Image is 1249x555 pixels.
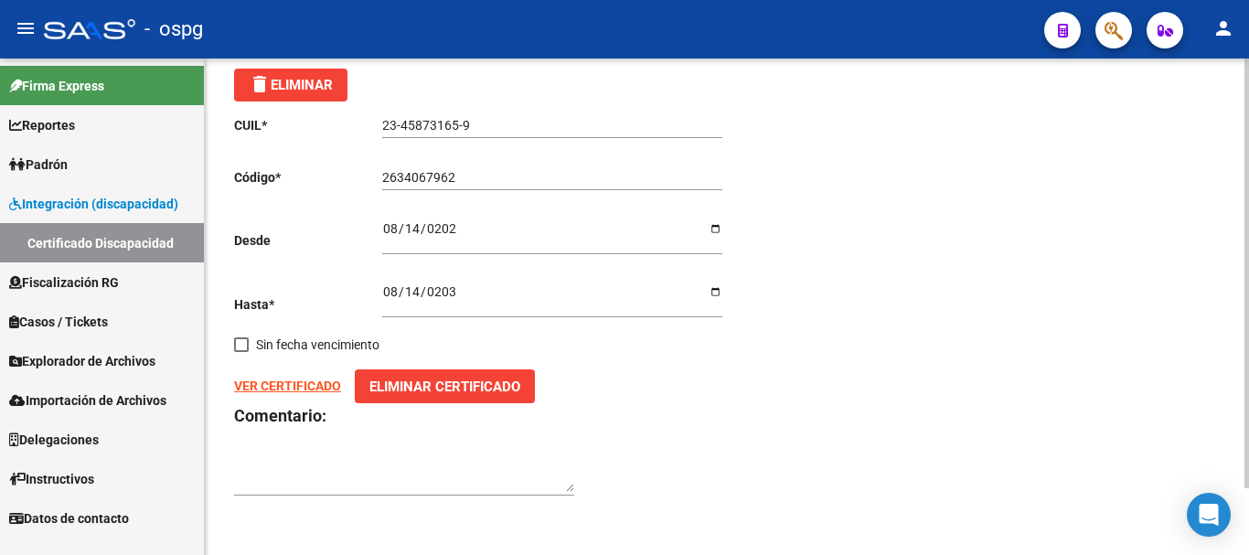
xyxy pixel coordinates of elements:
[249,77,333,93] span: Eliminar
[9,155,68,175] span: Padrón
[9,194,178,214] span: Integración (discapacidad)
[369,379,520,395] span: Eliminar Certificado
[9,469,94,489] span: Instructivos
[256,334,379,356] span: Sin fecha vencimiento
[249,73,271,95] mat-icon: delete
[9,272,119,293] span: Fiscalización RG
[1187,493,1231,537] div: Open Intercom Messenger
[144,9,203,49] span: - ospg
[9,390,166,411] span: Importación de Archivos
[234,167,382,187] p: Código
[9,76,104,96] span: Firma Express
[234,115,382,135] p: CUIL
[1212,17,1234,39] mat-icon: person
[234,294,382,315] p: Hasta
[15,17,37,39] mat-icon: menu
[9,430,99,450] span: Delegaciones
[355,369,535,403] button: Eliminar Certificado
[9,351,155,371] span: Explorador de Archivos
[9,115,75,135] span: Reportes
[234,406,326,425] strong: Comentario:
[9,508,129,528] span: Datos de contacto
[9,312,108,332] span: Casos / Tickets
[234,69,347,101] button: Eliminar
[234,379,341,393] a: VER CERTIFICADO
[234,230,382,251] p: Desde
